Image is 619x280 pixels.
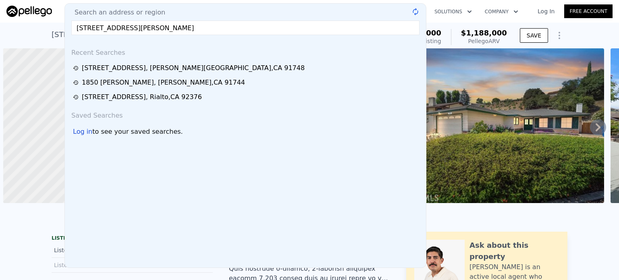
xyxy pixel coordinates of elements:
[54,261,126,269] div: Listed
[461,29,507,37] span: $1,188,000
[528,7,564,15] a: Log In
[469,240,559,262] div: Ask about this property
[520,28,548,43] button: SAVE
[551,27,567,44] button: Show Options
[73,63,420,73] a: [STREET_ADDRESS], [PERSON_NAME][GEOGRAPHIC_DATA],CA 91748
[82,78,245,87] div: 1850 [PERSON_NAME] , [PERSON_NAME] , CA 91744
[92,127,183,137] span: to see your saved searches.
[54,246,126,254] div: Listed
[52,29,305,40] div: [STREET_ADDRESS] , [PERSON_NAME][GEOGRAPHIC_DATA] , CA 91748
[428,4,478,19] button: Solutions
[372,48,604,203] img: Sale: 167612275 Parcel: 45813244
[68,104,423,124] div: Saved Searches
[73,92,420,102] a: [STREET_ADDRESS], Rialto,CA 92376
[52,235,213,243] div: LISTING & SALE HISTORY
[461,37,507,45] div: Pellego ARV
[564,4,613,18] a: Free Account
[478,4,525,19] button: Company
[82,63,305,73] div: [STREET_ADDRESS] , [PERSON_NAME][GEOGRAPHIC_DATA] , CA 91748
[71,21,420,35] input: Enter an address, city, region, neighborhood or zip code
[6,6,52,17] img: Pellego
[68,41,423,61] div: Recent Searches
[68,8,165,17] span: Search an address or region
[73,127,92,137] div: Log in
[73,78,420,87] a: 1850 [PERSON_NAME], [PERSON_NAME],CA 91744
[82,92,202,102] div: [STREET_ADDRESS] , Rialto , CA 92376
